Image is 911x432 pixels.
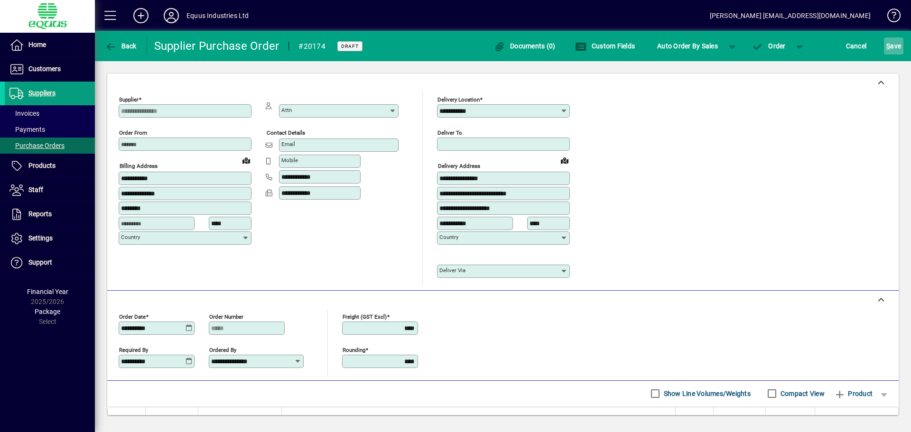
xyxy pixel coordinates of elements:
a: Knowledge Base [880,2,899,33]
label: Show Line Volumes/Weights [662,389,751,398]
span: Draft [341,43,359,49]
span: Cancel [846,38,867,54]
button: Auto Order By Sales [652,37,723,55]
app-page-header-button: Back [95,37,147,55]
button: Save [884,37,903,55]
label: Compact View [779,389,825,398]
a: Support [5,251,95,275]
div: Supplier Purchase Order [154,38,279,54]
button: Documents (0) [492,37,558,55]
mat-label: Ordered by [209,346,236,353]
span: Order [752,42,786,50]
a: Payments [5,121,95,138]
div: Equus Industries Ltd [186,8,249,23]
mat-label: Rounding [343,346,365,353]
span: Home [28,41,46,48]
span: Invoices [9,110,39,117]
span: Package [35,308,60,315]
a: Customers [5,57,95,81]
span: Support [28,258,52,266]
mat-label: Mobile [281,157,298,164]
a: View on map [239,153,254,168]
span: Reports [28,210,52,218]
mat-label: Freight (GST excl) [343,313,387,320]
span: Staff [28,186,43,193]
button: Profile [156,7,186,24]
span: Order Qty [684,414,707,424]
button: Product [829,385,877,402]
span: Custom Fields [575,42,635,50]
a: Reports [5,202,95,226]
mat-label: Email [281,141,295,147]
button: Custom Fields [573,37,637,55]
div: #20174 [298,39,325,54]
a: Settings [5,227,95,250]
mat-label: Order date [119,313,146,320]
mat-label: Country [439,234,458,240]
span: Products [28,162,56,169]
span: Settings [28,234,53,242]
span: Financial Year [27,288,68,295]
a: Purchase Orders [5,138,95,154]
span: Purchase Orders [9,142,65,149]
span: ave [886,38,901,54]
a: Invoices [5,105,95,121]
span: Back [105,42,137,50]
span: Item [151,414,163,424]
div: [PERSON_NAME] [EMAIL_ADDRESS][DOMAIN_NAME] [710,8,871,23]
a: Staff [5,178,95,202]
span: Suppliers [28,89,56,97]
mat-label: Order number [209,313,243,320]
span: S [886,42,890,50]
mat-label: Delivery Location [437,96,480,103]
mat-label: Order from [119,129,147,136]
mat-label: Deliver via [439,267,465,274]
mat-label: Attn [281,107,292,113]
a: View on map [557,153,572,168]
span: Discount % [781,414,809,424]
button: Cancel [844,37,869,55]
span: Extend $ [864,414,886,424]
span: Supplier Code [204,414,240,424]
span: Customers [28,65,61,73]
span: Documents (0) [494,42,556,50]
a: Home [5,33,95,57]
mat-label: Supplier [119,96,139,103]
button: Order [747,37,790,55]
span: Product [834,386,873,401]
span: Payments [9,126,45,133]
mat-label: Required by [119,346,148,353]
span: Auto Order By Sales [657,38,718,54]
span: Description [288,414,316,424]
a: Products [5,154,95,178]
span: Unit Cost $ [731,414,760,424]
button: Add [126,7,156,24]
mat-label: Deliver To [437,129,462,136]
button: Back [102,37,139,55]
mat-label: Country [121,234,140,240]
